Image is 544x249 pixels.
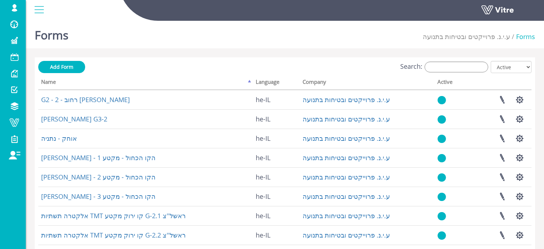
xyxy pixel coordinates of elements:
img: yes [437,134,446,143]
td: he-IL [253,129,300,148]
th: Language [253,76,300,90]
a: ע.י.נ. פרוייקטים ובטיחות בתנועה [303,231,390,239]
a: [PERSON_NAME] G3-2 [41,115,107,123]
a: G2 - 2 - רחוב [PERSON_NAME] [41,95,130,104]
label: Search: [400,62,488,72]
img: yes [437,154,446,163]
a: אוחק - נתניה [41,134,77,143]
td: he-IL [253,225,300,245]
a: ע.י.נ. פרוייקטים ובטיחות בתנועה [303,192,390,201]
a: [PERSON_NAME] - הקו הכחול - מקטע 3 [41,192,156,201]
img: yes [437,212,446,221]
h1: Forms [35,18,68,48]
a: [PERSON_NAME] - הקו הכחול - מקטע 2 [41,173,156,181]
a: ע.י.נ. פרוייקטים ובטיחות בתנועה [303,115,390,123]
a: אלקטרה תשתיות TMT קו ירוק מקטע G-2.2 ראשל''צ [41,231,186,239]
td: he-IL [253,206,300,225]
img: yes [437,173,446,182]
a: ע.י.נ. פרוייקטים ובטיחות בתנועה [303,95,390,104]
a: ע.י.נ. פרוייקטים ובטיחות בתנועה [303,211,390,220]
a: [PERSON_NAME] - הקו הכחול - מקטע 1 [41,153,156,162]
td: he-IL [253,167,300,187]
img: yes [437,192,446,201]
td: he-IL [253,148,300,167]
a: ע.י.נ. פרוייקטים ובטיחות בתנועה [303,134,390,143]
a: ע.י.נ. פרוייקטים ובטיחות בתנועה [423,32,510,41]
td: he-IL [253,187,300,206]
span: Add Form [50,63,73,70]
img: yes [437,231,446,240]
th: Name: activate to sort column descending [38,76,253,90]
li: Forms [510,32,535,42]
td: he-IL [253,90,300,109]
input: Search: [425,62,488,72]
td: he-IL [253,109,300,129]
th: Active [435,76,467,90]
a: אלקטרה תשתיות TMT קו ירוק מקטע G-2.1 ראשל''צ [41,211,186,220]
a: ע.י.נ. פרוייקטים ובטיחות בתנועה [303,153,390,162]
img: yes [437,96,446,105]
img: yes [437,115,446,124]
th: Company [300,76,435,90]
a: Add Form [38,61,85,73]
a: ע.י.נ. פרוייקטים ובטיחות בתנועה [303,173,390,181]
